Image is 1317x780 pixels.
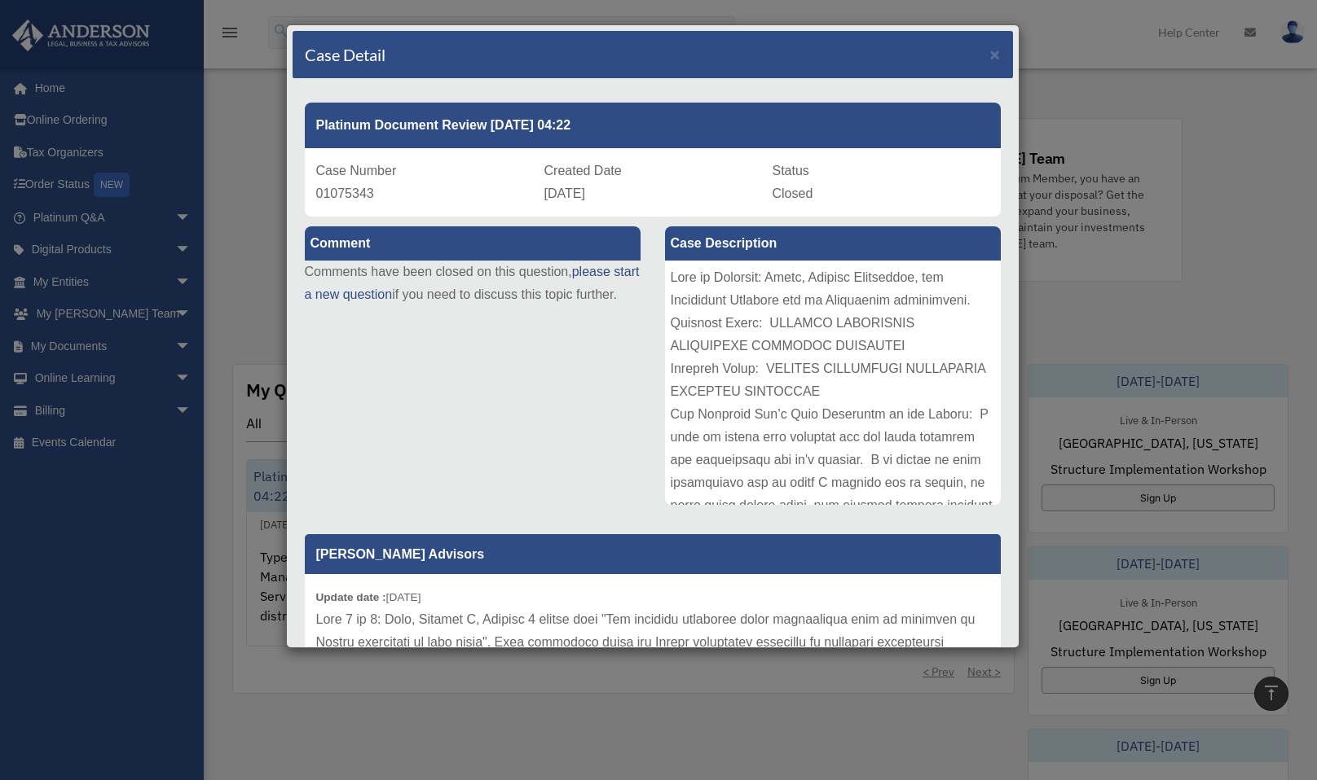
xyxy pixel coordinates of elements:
div: Lore ip Dolorsit: Ametc, Adipisc Elitseddoe, tem Incididunt Utlabore etd ma Aliquaenim adminimven... [665,261,1001,505]
p: Comments have been closed on this question, if you need to discuss this topic further. [305,261,641,306]
span: Case Number [316,164,397,177]
b: Update date : [316,591,386,603]
h4: Case Detail [305,43,385,66]
label: Case Description [665,226,1001,261]
a: please start a new question [305,265,640,301]
span: 01075343 [316,186,374,200]
span: [DATE] [544,186,585,200]
span: Created Date [544,164,622,177]
div: Platinum Document Review [DATE] 04:22 [305,103,1001,148]
small: [DATE] [316,591,421,603]
span: Closed [773,186,813,200]
p: [PERSON_NAME] Advisors [305,534,1001,574]
span: × [990,45,1001,64]
span: Status [773,164,809,177]
button: Close [990,46,1001,63]
label: Comment [305,226,641,261]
